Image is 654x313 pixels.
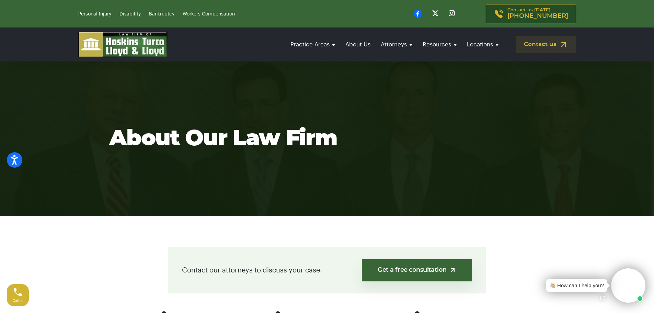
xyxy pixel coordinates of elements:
[78,32,168,57] img: logo
[486,4,576,23] a: Contact us [DATE][PHONE_NUMBER]
[119,12,141,16] a: Disability
[377,35,416,54] a: Attorneys
[419,35,460,54] a: Resources
[507,8,568,20] p: Contact us [DATE]
[78,12,111,16] a: Personal Injury
[516,36,576,53] a: Contact us
[463,35,502,54] a: Locations
[549,282,604,290] div: 👋🏼 How can I help you?
[149,12,174,16] a: Bankruptcy
[449,267,456,274] img: arrow-up-right-light.svg
[342,35,374,54] a: About Us
[362,259,472,281] a: Get a free consultation
[287,35,339,54] a: Practice Areas
[13,299,23,303] span: Call us
[507,13,568,20] span: [PHONE_NUMBER]
[109,127,545,151] h1: About our law firm
[168,247,486,293] div: Contact our attorneys to discuss your case.
[183,12,235,16] a: Workers Compensation
[595,291,610,305] a: Open chat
